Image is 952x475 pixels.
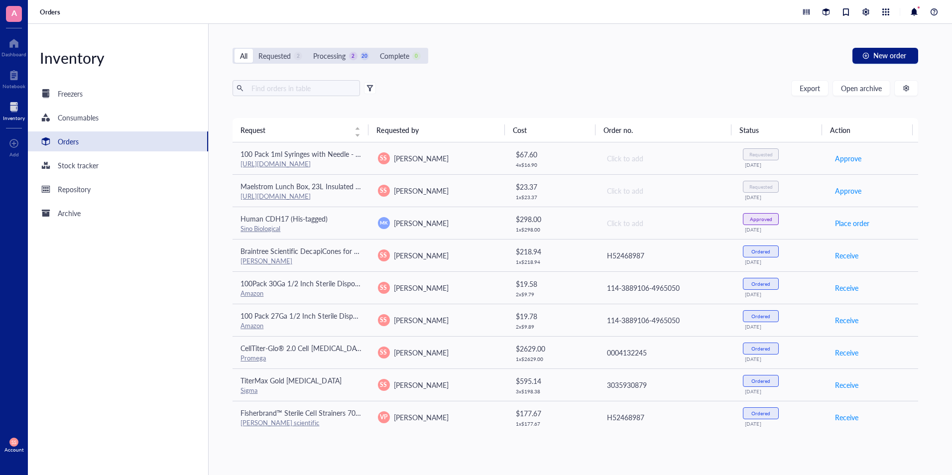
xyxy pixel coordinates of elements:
[1,51,26,57] div: Dashboard
[240,353,266,362] a: Promega
[607,218,727,229] div: Click to add
[751,313,770,319] div: Ordered
[516,343,590,354] div: $ 2629.00
[745,421,818,427] div: [DATE]
[835,185,861,196] span: Approve
[598,401,735,433] td: H52468987
[595,118,731,142] th: Order no.
[731,118,822,142] th: Status
[516,311,590,322] div: $ 19.78
[233,118,368,142] th: Request
[380,50,409,61] div: Complete
[745,194,818,200] div: [DATE]
[516,259,590,265] div: 1 x $ 218.94
[233,48,428,64] div: segmented control
[2,67,25,89] a: Notebook
[380,283,387,292] span: SS
[834,312,859,328] button: Receive
[749,151,773,157] div: Requested
[58,136,79,147] div: Orders
[247,81,356,96] input: Find orders in table
[835,315,858,326] span: Receive
[240,418,319,427] a: [PERSON_NAME] scientific
[516,291,590,297] div: 2 x $ 9.79
[835,412,858,423] span: Receive
[751,378,770,384] div: Ordered
[349,52,357,60] div: 2
[240,159,311,168] a: [URL][DOMAIN_NAME]
[607,250,727,261] div: H52468987
[607,315,727,326] div: 114-3889106-4965050
[360,52,369,60] div: 20
[751,248,770,254] div: Ordered
[505,118,595,142] th: Cost
[835,218,869,229] span: Place order
[745,324,818,330] div: [DATE]
[380,186,387,195] span: SS
[240,124,349,135] span: Request
[240,246,452,256] span: Braintree Scientific DecapiCones for Rats, 4 Dispensers, 50 Cones/ea
[516,408,590,419] div: $ 177.67
[607,185,727,196] div: Click to add
[3,115,25,121] div: Inventory
[833,80,890,96] button: Open archive
[412,52,421,60] div: 0
[834,150,862,166] button: Approve
[240,50,247,61] div: All
[834,377,859,393] button: Receive
[835,282,858,293] span: Receive
[11,6,17,19] span: A
[40,7,62,16] a: Orders
[607,282,727,293] div: 114-3889106-4965050
[394,348,449,357] span: [PERSON_NAME]
[28,84,208,104] a: Freezers
[598,207,735,239] td: Click to add
[516,278,590,289] div: $ 19.58
[394,283,449,293] span: [PERSON_NAME]
[516,388,590,394] div: 3 x $ 198.38
[834,247,859,263] button: Receive
[240,214,328,224] span: Human CDH17 (His-tagged)
[516,356,590,362] div: 1 x $ 2629.00
[607,153,727,164] div: Click to add
[3,99,25,121] a: Inventory
[751,346,770,352] div: Ordered
[2,83,25,89] div: Notebook
[394,315,449,325] span: [PERSON_NAME]
[258,50,291,61] div: Requested
[28,48,208,68] div: Inventory
[607,379,727,390] div: 3035930879
[516,162,590,168] div: 4 x $ 16.90
[516,227,590,233] div: 1 x $ 298.00
[380,348,387,357] span: SS
[58,112,99,123] div: Consumables
[294,52,302,60] div: 2
[598,239,735,271] td: H52468987
[745,227,818,233] div: [DATE]
[240,191,311,201] a: [URL][DOMAIN_NAME]
[598,336,735,368] td: 0004132245
[28,203,208,223] a: Archive
[1,35,26,57] a: Dashboard
[607,347,727,358] div: 0004132245
[240,288,263,298] a: Amazon
[516,181,590,192] div: $ 23.37
[745,291,818,297] div: [DATE]
[749,184,773,190] div: Requested
[28,131,208,151] a: Orders
[516,375,590,386] div: $ 595.14
[873,51,906,59] span: New order
[28,179,208,199] a: Repository
[394,218,449,228] span: [PERSON_NAME]
[598,174,735,207] td: Click to add
[240,256,292,265] a: [PERSON_NAME]
[394,153,449,163] span: [PERSON_NAME]
[380,219,387,226] span: MK
[841,84,882,92] span: Open archive
[835,153,861,164] span: Approve
[607,412,727,423] div: H52468987
[240,375,341,385] span: TiterMax Gold [MEDICAL_DATA]
[750,216,772,222] div: Approved
[368,118,504,142] th: Requested by
[394,186,449,196] span: [PERSON_NAME]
